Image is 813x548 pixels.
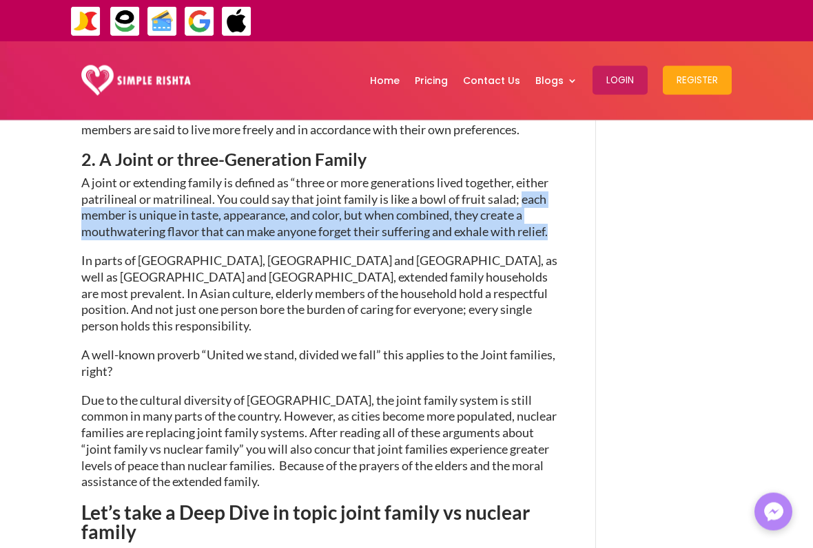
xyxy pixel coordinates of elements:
[593,45,648,116] a: Login
[535,45,577,116] a: Blogs
[663,45,732,116] a: Register
[370,45,400,116] a: Home
[81,393,560,504] p: Due to the cultural diversity of [GEOGRAPHIC_DATA], the joint family system is still common in ma...
[110,6,141,37] img: EasyPaisa-icon
[81,348,560,393] p: A well-known proverb “United we stand, divided we fall” this applies to the Joint families, right?
[463,45,520,116] a: Contact Us
[81,149,367,170] strong: 2. A Joint or three-Generation Family
[81,253,560,348] p: In parts of [GEOGRAPHIC_DATA], [GEOGRAPHIC_DATA] and [GEOGRAPHIC_DATA], as well as [GEOGRAPHIC_DA...
[760,498,788,526] img: Messenger
[593,66,648,95] button: Login
[81,106,560,151] p: In “Joint family vs. Nuclear family,” it can therefore be concluded that nuclear family members a...
[415,45,448,116] a: Pricing
[70,6,101,37] img: JazzCash-icon
[81,501,530,544] strong: Let’s take a Deep Dive in topic joint family vs nuclear family
[663,66,732,95] button: Register
[184,6,215,37] img: GooglePay-icon
[147,6,178,37] img: Credit Cards
[81,176,560,253] p: A joint or extending family is defined as “three or more generations lived together, either patri...
[221,6,252,37] img: ApplePay-icon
